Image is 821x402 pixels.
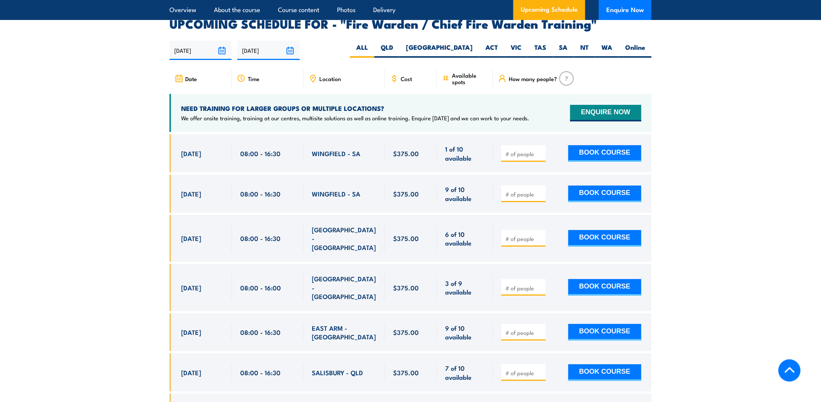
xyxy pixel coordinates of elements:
span: Date [185,75,197,82]
label: ACT [479,43,504,58]
span: 08:00 - 16:30 [240,234,281,242]
button: BOOK COURSE [568,186,641,202]
span: 08:00 - 16:30 [240,189,281,198]
span: [DATE] [181,189,201,198]
span: [DATE] [181,368,201,377]
span: Location [319,75,341,82]
label: NT [574,43,595,58]
span: 08:00 - 16:30 [240,149,281,158]
span: EAST ARM - [GEOGRAPHIC_DATA] [312,324,377,341]
label: ALL [350,43,374,58]
span: [DATE] [181,283,201,292]
button: BOOK COURSE [568,145,641,162]
span: 08:00 - 16:00 [240,283,281,292]
span: Time [248,75,259,82]
span: How many people? [509,75,557,82]
label: QLD [374,43,400,58]
input: To date [237,41,299,60]
span: 08:00 - 16:30 [240,368,281,377]
input: # of people [505,190,543,198]
span: $375.00 [393,328,419,336]
label: [GEOGRAPHIC_DATA] [400,43,479,58]
span: $375.00 [393,368,419,377]
button: ENQUIRE NOW [570,105,641,121]
span: 7 of 10 available [445,364,485,381]
input: # of people [505,284,543,292]
span: [GEOGRAPHIC_DATA] - [GEOGRAPHIC_DATA] [312,274,377,301]
span: Cost [401,75,412,82]
h2: UPCOMING SCHEDULE FOR - "Fire Warden / Chief Fire Warden Training" [169,18,652,29]
h4: NEED TRAINING FOR LARGER GROUPS OR MULTIPLE LOCATIONS? [181,104,529,112]
button: BOOK COURSE [568,230,641,247]
span: 9 of 10 available [445,324,485,341]
label: Online [619,43,652,58]
input: # of people [505,235,543,242]
label: SA [552,43,574,58]
input: # of people [505,150,543,158]
label: TAS [528,43,552,58]
span: $375.00 [393,283,419,292]
span: 08:00 - 16:30 [240,328,281,336]
span: Available spots [452,72,488,85]
span: WINGFIELD - SA [312,189,360,198]
input: # of people [505,329,543,336]
span: 6 of 10 available [445,230,485,247]
span: 3 of 9 available [445,279,485,296]
span: SALISBURY - QLD [312,368,363,377]
span: [DATE] [181,149,201,158]
span: $375.00 [393,189,419,198]
span: 9 of 10 available [445,185,485,203]
p: We offer onsite training, training at our centres, multisite solutions as well as online training... [181,114,529,122]
label: VIC [504,43,528,58]
button: BOOK COURSE [568,279,641,296]
span: [DATE] [181,328,201,336]
button: BOOK COURSE [568,364,641,381]
span: $375.00 [393,234,419,242]
input: From date [169,41,232,60]
input: # of people [505,369,543,377]
span: [GEOGRAPHIC_DATA] - [GEOGRAPHIC_DATA] [312,225,377,252]
span: 1 of 10 available [445,144,485,162]
span: $375.00 [393,149,419,158]
button: BOOK COURSE [568,324,641,341]
span: WINGFIELD - SA [312,149,360,158]
span: [DATE] [181,234,201,242]
label: WA [595,43,619,58]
